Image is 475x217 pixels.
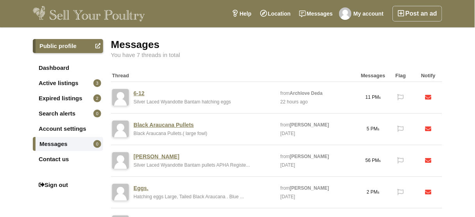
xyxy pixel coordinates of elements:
a: Post an ad [393,6,442,21]
div: 5 PM [359,117,387,141]
span: s [379,96,381,100]
span: 0 [93,140,101,148]
img: default-user-image.png [112,89,129,106]
strong: Thread [112,73,129,78]
a: Location [256,6,295,21]
a: Expired listings2 [33,91,103,105]
a: Contact us [33,152,103,166]
a: Search alerts0 [33,107,103,121]
a: fromArchlove Deda [280,91,323,96]
a: Public profile [33,39,103,53]
a: Messages [295,6,337,21]
img: default-user-image.png [112,184,129,201]
a: Silver Laced Wyandotte Bantam hatching eggs [134,99,231,105]
div: 22 hours ago [280,98,309,106]
div: Flag [387,70,415,82]
img: default-user-image.png [112,121,129,137]
div: Messages [359,70,387,82]
a: from[PERSON_NAME] [280,122,329,128]
strong: [PERSON_NAME] [290,122,329,128]
a: Silver Laced Wyandotte Bantam pullets APHA Registe... [134,162,250,168]
div: [DATE] [280,192,296,201]
div: [DATE] [280,161,296,169]
strong: Archlove Deda [290,91,323,96]
div: [DATE] [280,129,296,138]
span: s [378,127,380,131]
a: 6-12 [134,90,145,97]
a: from[PERSON_NAME] [280,154,329,159]
a: My account [337,6,388,21]
a: Black Araucana Pullets [134,121,194,128]
strong: [PERSON_NAME] [290,185,329,191]
a: Messages0 [33,137,103,151]
div: You have 7 threads in total [111,52,442,58]
span: 3 [93,79,101,87]
span: s [378,190,380,194]
a: Hatching eggs Large, Tailed Black Araucana . Blue ... [134,194,244,199]
div: 2 PM [359,181,387,204]
span: 2 [93,94,101,102]
span: s [379,159,381,163]
a: Black Araucana Pullets.( large fowl) [134,131,207,136]
a: Account settings [33,122,103,136]
a: from[PERSON_NAME] [280,185,329,191]
img: Sell Your Poultry [33,6,145,21]
a: [PERSON_NAME] [134,153,179,160]
span: 0 [93,110,101,117]
img: Carol Connor [339,7,352,20]
img: default-user-image.png [112,152,129,169]
div: 56 PM [359,149,387,172]
a: Dashboard [33,61,103,75]
div: 11 PM [359,86,387,109]
a: Help [227,6,255,21]
div: Notify [414,70,442,82]
a: Eggs. [134,185,148,192]
a: Sign out [33,178,103,192]
div: Messages [111,39,442,50]
strong: [PERSON_NAME] [290,154,329,159]
a: Active listings3 [33,76,103,90]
